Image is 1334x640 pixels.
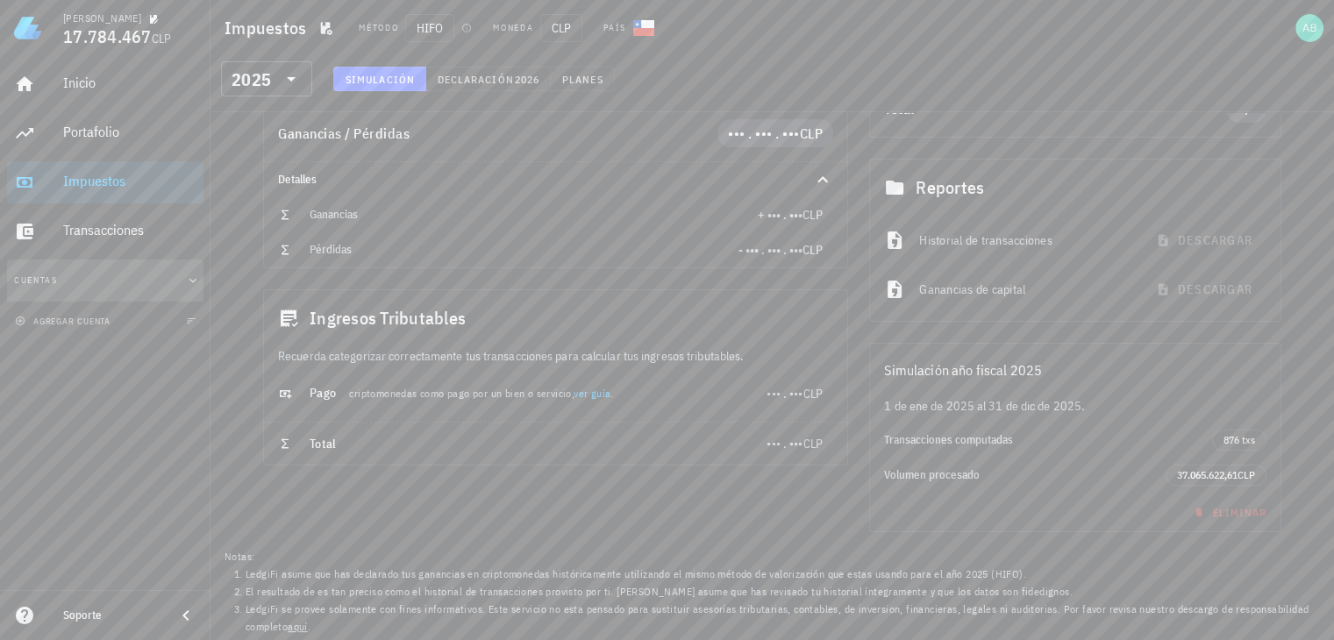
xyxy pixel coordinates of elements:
[246,565,1320,583] li: LedgiFi asume que has declarado tus ganancias en criptomonedas históricamente utilizando el mismo...
[405,14,454,42] span: HIFO
[63,124,196,140] div: Portafolio
[152,31,172,46] span: CLP
[919,221,1131,260] div: Historial de transacciones
[359,21,398,35] div: Método
[246,583,1320,601] li: El resultado de es tan preciso como el historial de transacciones provisto por ti. [PERSON_NAME] ...
[603,21,626,35] div: País
[310,208,758,222] div: Ganancias
[18,316,111,327] span: agregar cuenta
[1295,14,1323,42] div: avatar
[803,436,823,452] span: CLP
[493,21,533,35] div: Moneda
[870,344,1280,396] div: Simulación año fiscal 2025
[225,14,313,42] h1: Impuestos
[246,601,1320,636] li: LedgiFi se provee solamente con fines informativos. Este servicio no esta pensado para sustituir ...
[63,75,196,91] div: Inicio
[288,620,308,633] a: aquí
[800,124,824,142] span: CLP
[310,385,336,401] span: Pago
[540,14,582,42] span: CLP
[310,436,336,452] span: Total
[758,207,803,223] span: + ••• . •••
[1223,430,1255,450] span: 876 txs
[278,173,791,187] div: Detalles
[803,242,823,258] span: CLP
[278,124,410,142] span: Ganancias / Pérdidas
[551,67,615,91] button: Planes
[264,346,847,366] div: Recuerda categorizar correctamente tus transacciones para calcular tus ingresos tributables.
[345,73,415,86] span: Simulación
[221,61,312,96] div: 2025
[514,73,539,86] span: 2026
[803,386,823,402] span: CLP
[426,67,551,91] button: Declaración 2026
[767,386,803,402] span: ••• . •••
[1183,500,1273,524] button: Eliminar
[574,387,610,400] a: ver guía
[11,312,118,330] button: agregar cuenta
[7,112,203,154] a: Portafolio
[1177,468,1238,481] span: 37.065.622,61
[870,396,1280,416] div: 1 de ene de 2025 al 31 de dic de 2025.
[349,387,613,400] span: criptomonedas como pago por un bien o servicio, .
[63,222,196,238] div: Transacciones
[870,160,1280,216] div: Reportes
[437,73,514,86] span: Declaración
[14,14,42,42] img: LedgiFi
[63,608,161,622] div: Soporte
[63,11,141,25] div: [PERSON_NAME]
[767,436,803,452] span: ••• . •••
[264,162,847,197] div: Detalles
[232,71,271,89] div: 2025
[264,290,847,346] div: Ingresos Tributables
[63,25,152,48] span: 17.784.467
[310,243,738,257] div: Pérdidas
[333,67,426,91] button: Simulación
[561,73,603,86] span: Planes
[738,242,803,258] span: - ••• . ••• . •••
[7,260,203,302] button: Cuentas
[884,433,1212,447] div: Transacciones computadas
[1238,468,1255,481] span: CLP
[633,18,654,39] div: CL-icon
[803,207,823,223] span: CLP
[7,161,203,203] a: Impuestos
[63,173,196,189] div: Impuestos
[884,468,1166,482] div: Volumen procesado
[7,63,203,105] a: Inicio
[1190,506,1266,519] span: Eliminar
[728,124,800,142] span: ••• . ••• . •••
[7,210,203,252] a: Transacciones
[919,270,1131,309] div: Ganancias de capital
